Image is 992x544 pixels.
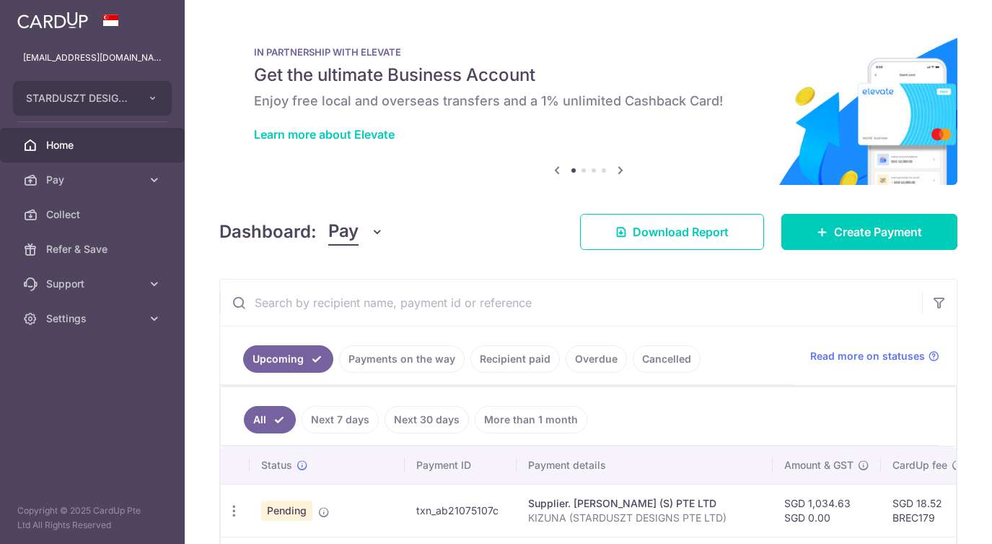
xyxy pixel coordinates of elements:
td: SGD 1,034.63 SGD 0.00 [773,484,881,537]
a: All [244,406,296,433]
div: Supplier. [PERSON_NAME] (S) PTE LTD [528,496,761,511]
td: SGD 18.52 BREC179 [881,484,975,537]
button: Pay [328,218,384,246]
span: Pending [261,501,312,521]
input: Search by recipient name, payment id or reference [220,280,922,326]
span: Home [46,138,141,152]
a: Read more on statuses [810,349,939,363]
a: Upcoming [243,345,333,373]
button: STARDUSZT DESIGNS PRIVATE LIMITED [13,81,172,116]
a: Create Payment [781,214,957,250]
th: Payment details [517,446,773,484]
h5: Get the ultimate Business Account [254,64,923,87]
a: Next 30 days [385,406,469,433]
a: Cancelled [633,345,701,373]
a: Recipient paid [470,345,560,373]
span: STARDUSZT DESIGNS PRIVATE LIMITED [26,91,133,105]
span: Download Report [633,223,729,241]
a: Payments on the way [339,345,465,373]
span: Pay [328,218,359,246]
span: CardUp fee [892,458,947,472]
a: Overdue [566,345,627,373]
span: Read more on statuses [810,349,925,363]
a: Download Report [580,214,764,250]
h4: Dashboard: [219,219,317,245]
p: [EMAIL_ADDRESS][DOMAIN_NAME] [23,51,162,65]
h6: Enjoy free local and overseas transfers and a 1% unlimited Cashback Card! [254,92,923,110]
td: txn_ab21075107c [405,484,517,537]
span: Refer & Save [46,242,141,256]
p: KIZUNA (STARDUSZT DESIGNS PTE LTD) [528,511,761,525]
a: Next 7 days [302,406,379,433]
span: Collect [46,207,141,222]
span: Create Payment [834,223,922,241]
a: More than 1 month [475,406,587,433]
a: Learn more about Elevate [254,127,395,142]
span: Settings [46,311,141,326]
img: CardUp [17,12,88,29]
img: Renovation banner [219,23,957,185]
p: IN PARTNERSHIP WITH ELEVATE [254,46,923,58]
span: Pay [46,173,141,187]
span: Status [261,458,292,472]
span: Amount & GST [784,458,853,472]
th: Payment ID [405,446,517,484]
span: Support [46,277,141,291]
